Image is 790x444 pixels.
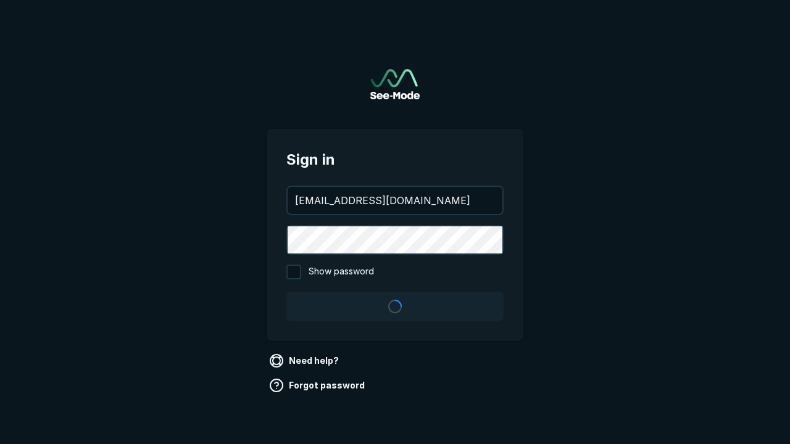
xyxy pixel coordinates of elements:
span: Show password [309,265,374,279]
img: See-Mode Logo [370,69,420,99]
a: Need help? [267,351,344,371]
a: Forgot password [267,376,370,395]
a: Go to sign in [370,69,420,99]
input: your@email.com [288,187,502,214]
span: Sign in [286,149,504,171]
